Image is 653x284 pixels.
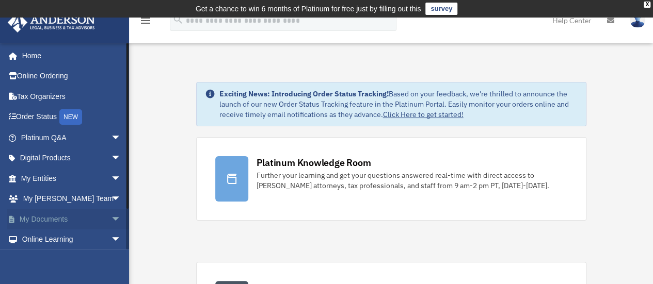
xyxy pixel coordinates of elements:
div: Further your learning and get your questions answered real-time with direct access to [PERSON_NAM... [257,170,567,191]
strong: Exciting News: Introducing Order Status Tracking! [219,89,389,98]
a: Digital Productsarrow_drop_down [7,148,137,169]
a: My [PERSON_NAME] Teamarrow_drop_down [7,189,137,209]
i: menu [139,14,152,27]
span: arrow_drop_down [111,127,132,148]
a: survey [425,3,457,15]
div: Platinum Knowledge Room [257,156,371,169]
span: arrow_drop_down [111,148,132,169]
div: Get a chance to win 6 months of Platinum for free just by filling out this [196,3,421,15]
div: close [644,2,650,8]
a: Home [7,45,132,66]
a: Platinum Knowledge Room Further your learning and get your questions answered real-time with dire... [196,137,586,221]
a: Tax Organizers [7,86,137,107]
a: Online Learningarrow_drop_down [7,229,137,250]
img: User Pic [630,13,645,28]
span: arrow_drop_down [111,189,132,210]
i: search [172,14,184,25]
div: Based on your feedback, we're thrilled to announce the launch of our new Order Status Tracking fe... [219,89,578,120]
a: My Documentsarrow_drop_down [7,209,137,229]
a: My Entitiesarrow_drop_down [7,168,137,189]
div: NEW [59,109,82,125]
a: Click Here to get started! [383,110,464,119]
span: arrow_drop_down [111,168,132,189]
a: Order StatusNEW [7,107,137,128]
a: Platinum Q&Aarrow_drop_down [7,127,137,148]
span: arrow_drop_down [111,229,132,250]
span: arrow_drop_down [111,209,132,230]
a: Online Ordering [7,66,137,87]
img: Anderson Advisors Platinum Portal [5,12,98,32]
a: menu [139,18,152,27]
